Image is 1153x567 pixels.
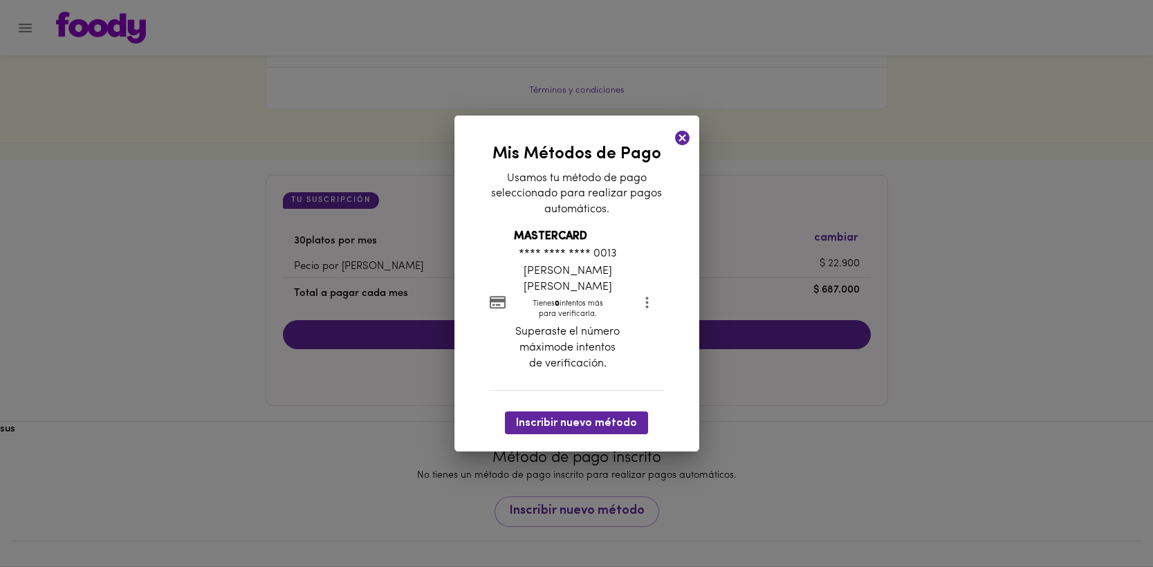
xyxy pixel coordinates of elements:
[630,286,664,319] button: more
[514,231,587,242] b: MASTERCARD
[516,417,637,430] span: Inscribir nuevo método
[1073,487,1139,553] iframe: Messagebird Livechat Widget
[492,145,661,163] h1: Mis Métodos de Pago
[505,411,648,434] button: Inscribir nuevo método
[514,263,621,295] p: [PERSON_NAME] [PERSON_NAME]
[514,299,621,320] p: Tienes intentos más para verificarla.
[555,300,560,308] b: 0
[514,324,621,372] p: Superaste el número máximode intentos de verificación.
[490,171,664,219] p: Usamos tu método de pago seleccionado para realizar pagos automáticos.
